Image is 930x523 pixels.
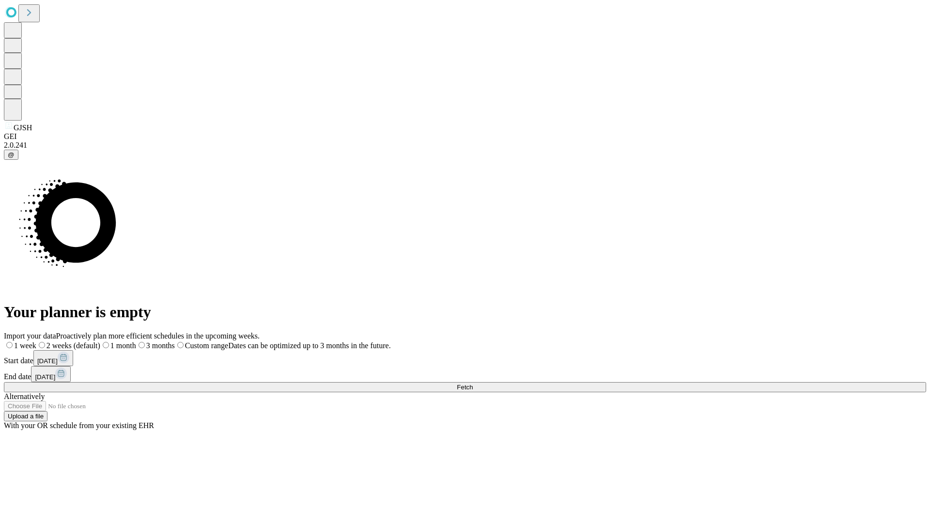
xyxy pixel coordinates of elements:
input: 3 months [139,342,145,348]
span: Import your data [4,332,56,340]
span: With your OR schedule from your existing EHR [4,421,154,430]
input: 1 week [6,342,13,348]
h1: Your planner is empty [4,303,926,321]
span: 2 weeks (default) [46,341,100,350]
button: @ [4,150,18,160]
span: Dates can be optimized up to 3 months in the future. [228,341,390,350]
span: @ [8,151,15,158]
button: Fetch [4,382,926,392]
input: 2 weeks (default) [39,342,45,348]
div: End date [4,366,926,382]
span: 1 week [14,341,36,350]
div: 2.0.241 [4,141,926,150]
span: Proactively plan more efficient schedules in the upcoming weeks. [56,332,260,340]
span: [DATE] [35,373,55,381]
div: GEI [4,132,926,141]
input: 1 month [103,342,109,348]
span: 3 months [146,341,175,350]
button: Upload a file [4,411,47,421]
input: Custom rangeDates can be optimized up to 3 months in the future. [177,342,184,348]
span: Custom range [185,341,228,350]
button: [DATE] [31,366,71,382]
span: Alternatively [4,392,45,400]
div: Start date [4,350,926,366]
span: [DATE] [37,357,58,365]
span: 1 month [110,341,136,350]
span: GJSH [14,123,32,132]
button: [DATE] [33,350,73,366]
span: Fetch [457,384,473,391]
